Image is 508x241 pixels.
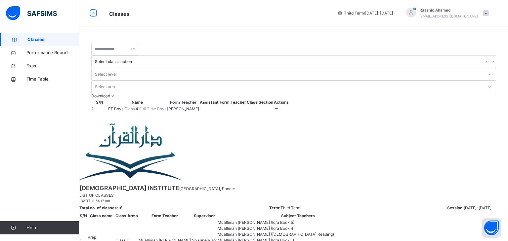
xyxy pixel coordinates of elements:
span: FT Boys Class 4 [108,106,139,111]
span: Classes [109,11,130,17]
span: [DATE] 11:54:17 am [79,198,508,203]
th: Form Teacher [167,99,199,106]
span: [GEOGRAPHIC_DATA] , Phone: [179,186,235,191]
span: Total no. of classes: [79,205,118,210]
th: Supervisor [191,213,217,219]
span: Prep [88,234,115,240]
li: Muallimah [PERSON_NAME] (Iqra Book 4) [218,225,378,231]
th: Subject Teachers [217,213,379,219]
th: S/N [91,99,108,106]
span: [DEMOGRAPHIC_DATA] Institute [79,185,179,191]
li: Muallimah [PERSON_NAME] (Iqra Book 5) [218,220,378,225]
th: Class Section [246,99,274,106]
th: Actions [274,99,289,106]
span: Performance Report [26,50,79,56]
span: Full Time Boys [139,106,166,111]
span: Exam [26,63,79,69]
span: Time Table [26,76,79,83]
span: 16 [118,205,122,210]
div: Select class section [95,59,484,65]
th: Class Arms [115,213,138,219]
th: Assistant Form Teacher [199,99,246,106]
span: [DATE]-[DATE] [464,205,491,210]
th: Form Teacher [138,213,191,219]
li: Muallimah [PERSON_NAME] ([DEMOGRAPHIC_DATA] Reading) [218,231,378,237]
span: [PERSON_NAME] [167,106,199,112]
span: Help [26,224,79,231]
span: [EMAIL_ADDRESS][DOMAIN_NAME] [419,14,478,18]
span: List of Classes [79,193,114,198]
th: Class name [87,213,115,219]
span: Term: [269,205,280,210]
div: Select level [95,68,117,81]
img: darulquraninstitute.png [79,122,183,184]
button: Open asap [482,218,501,238]
img: safsims [6,6,57,20]
div: RaashidAhamed [400,7,492,19]
div: Select arm [95,81,115,93]
span: Third Term [280,205,300,210]
td: 1 [91,106,108,112]
th: S/N [79,213,87,219]
span: Raashid Ahamed [419,7,478,13]
span: session/term information [337,10,393,16]
th: Name [108,99,167,106]
span: Download [91,93,110,98]
span: Classes [27,36,79,43]
span: Session: [447,205,464,210]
